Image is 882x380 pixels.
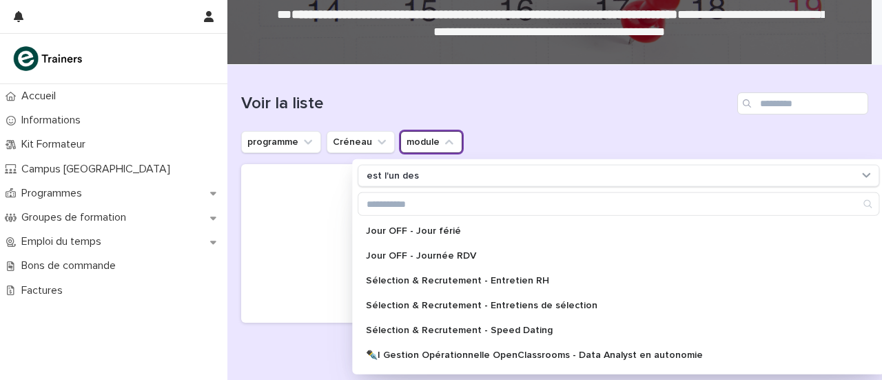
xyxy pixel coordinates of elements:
[21,236,101,247] font: Emploi du temps
[21,114,81,126] font: Informations
[366,251,476,261] font: Jour OFF - Journée RDV
[737,92,868,114] input: Recherche
[400,131,462,153] button: module
[367,170,419,180] font: est l'un des
[358,193,879,215] input: Recherche
[366,276,549,286] font: Sélection & Recrutement - Entretien RH
[358,192,879,216] div: Recherche
[327,131,395,153] button: Créneau
[11,45,87,72] img: K0CqGN7SDeD6s4JG8KQk
[366,226,461,236] font: Jour OFF - Jour férié
[366,301,597,310] font: Sélection & Recrutement - Entretiens de sélection
[21,188,82,199] font: Programmes
[366,350,703,360] font: ✒️| Gestion Opérationnelle OpenClassrooms - Data Analyst en autonomie
[21,285,63,296] font: Factures
[21,212,126,223] font: Groupes de formation
[21,90,56,101] font: Accueil
[21,260,116,271] font: Bons de commande
[366,326,553,335] font: Sélection & Recrutement - Speed ​​Dating
[21,139,85,150] font: Kit Formateur
[21,163,170,174] font: Campus [GEOGRAPHIC_DATA]
[241,95,323,112] font: Voir la liste
[241,131,321,153] button: programme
